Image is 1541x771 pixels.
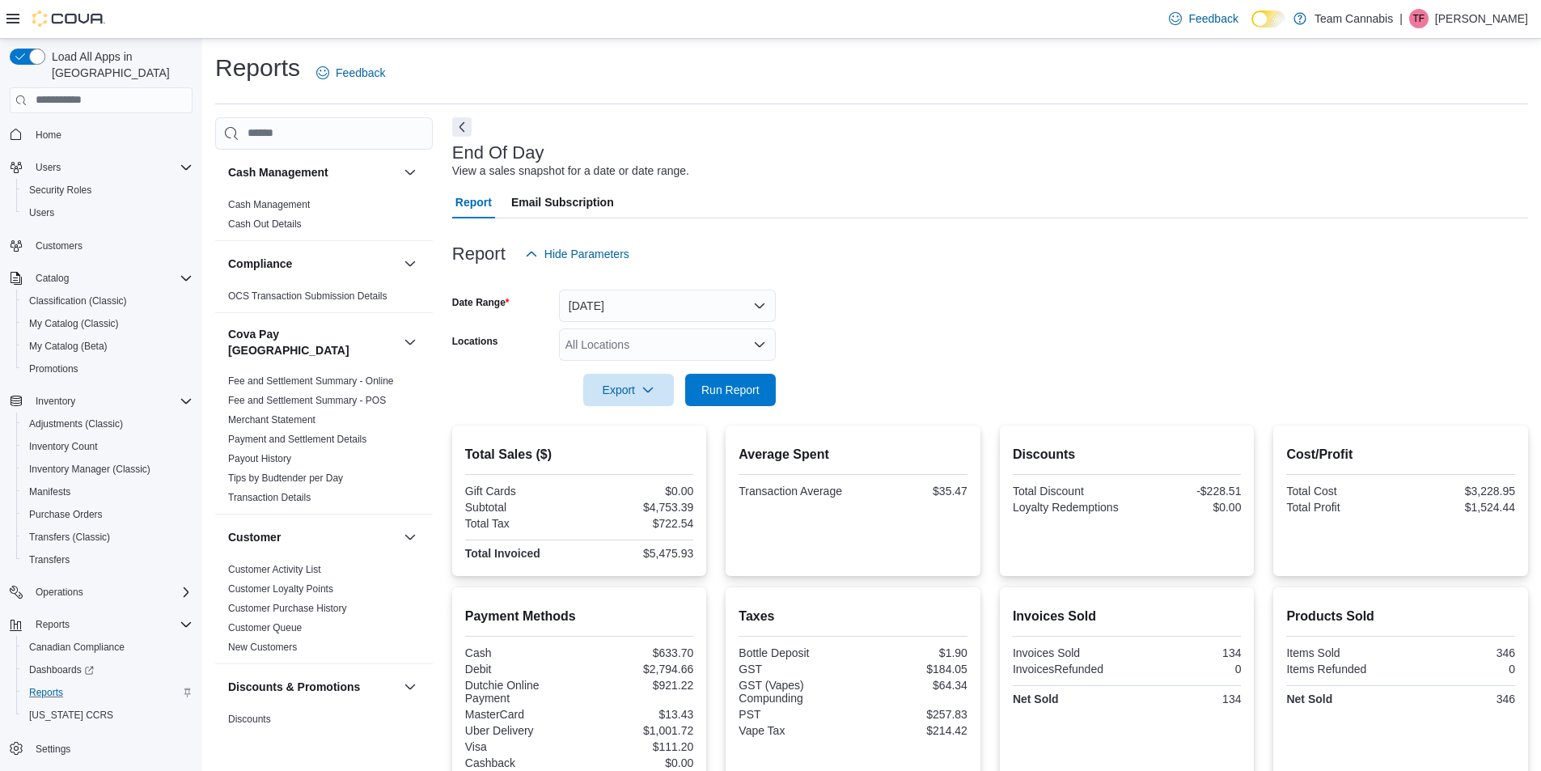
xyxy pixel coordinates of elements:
button: Transfers (Classic) [16,526,199,549]
button: Users [29,158,67,177]
button: Purchase Orders [16,503,199,526]
strong: Net Sold [1013,693,1059,705]
div: $214.42 [857,724,967,737]
span: Report [455,186,492,218]
a: Customer Activity List [228,564,321,575]
span: OCS Transaction Submission Details [228,290,387,303]
p: [PERSON_NAME] [1435,9,1528,28]
span: Fee and Settlement Summary - Online [228,375,394,388]
button: Promotions [16,358,199,380]
div: Tom Finnigan [1409,9,1429,28]
span: Discounts [228,713,271,726]
a: Customers [29,236,89,256]
div: Total Profit [1286,501,1397,514]
span: Purchase Orders [23,505,193,524]
a: Customer Queue [228,622,302,633]
span: Classification (Classic) [23,291,193,311]
span: Security Roles [29,184,91,197]
a: Cash Management [228,199,310,210]
span: Canadian Compliance [29,641,125,654]
a: Manifests [23,482,77,502]
button: Customer [400,527,420,547]
span: Customers [29,235,193,256]
div: Compliance [215,286,433,312]
span: My Catalog (Classic) [23,314,193,333]
span: Transfers (Classic) [23,527,193,547]
div: MasterCard [465,708,576,721]
button: Reports [29,615,76,634]
div: Bottle Deposit [739,646,849,659]
span: Run Report [701,382,760,398]
span: Adjustments (Classic) [29,417,123,430]
span: Merchant Statement [228,413,315,426]
span: Load All Apps in [GEOGRAPHIC_DATA] [45,49,193,81]
div: Total Discount [1013,485,1124,498]
div: Cashback [465,756,576,769]
button: Next [452,117,472,137]
span: Home [29,125,193,145]
div: $1,001.72 [582,724,693,737]
span: Users [29,158,193,177]
a: Payment and Settlement Details [228,434,366,445]
a: OCS Transaction Submission Details [228,290,387,302]
div: Cash Management [215,195,433,240]
h3: Customer [228,529,281,545]
a: Cash Out Details [228,218,302,230]
span: Export [593,374,664,406]
div: $13.43 [582,708,693,721]
span: Payout History [228,452,291,465]
span: Customer Purchase History [228,602,347,615]
div: $3,228.95 [1404,485,1515,498]
label: Locations [452,335,498,348]
h1: Reports [215,52,300,84]
button: Discounts & Promotions [400,677,420,697]
div: Total Tax [465,517,576,530]
button: Hide Parameters [519,238,636,270]
span: Cash Management [228,198,310,211]
button: Transfers [16,549,199,571]
span: Cash Out Details [228,218,302,231]
button: Operations [3,581,199,604]
span: Customer Activity List [228,563,321,576]
span: Users [36,161,61,174]
button: Reports [3,613,199,636]
button: Users [3,156,199,179]
div: $1,524.44 [1404,501,1515,514]
a: Dashboards [23,660,100,680]
h3: Discounts & Promotions [228,679,360,695]
a: Purchase Orders [23,505,109,524]
div: 346 [1404,693,1515,705]
h2: Invoices Sold [1013,607,1242,626]
span: Manifests [23,482,193,502]
span: Inventory Manager (Classic) [29,463,150,476]
button: Adjustments (Classic) [16,413,199,435]
span: Customers [36,239,83,252]
div: InvoicesRefunded [1013,663,1124,676]
a: Inventory Manager (Classic) [23,460,157,479]
span: Users [23,203,193,222]
div: Cova Pay [GEOGRAPHIC_DATA] [215,371,433,514]
span: Operations [29,582,193,602]
span: Promotions [29,362,78,375]
span: Canadian Compliance [23,638,193,657]
span: Settings [36,743,70,756]
div: 134 [1130,693,1241,705]
div: Invoices Sold [1013,646,1124,659]
a: Users [23,203,61,222]
h3: Cova Pay [GEOGRAPHIC_DATA] [228,326,397,358]
span: Payment and Settlement Details [228,433,366,446]
div: 0 [1404,663,1515,676]
a: Discounts [228,714,271,725]
button: Settings [3,736,199,760]
a: New Customers [228,642,297,653]
button: Cash Management [228,164,397,180]
div: $64.34 [857,679,967,692]
a: Transfers [23,550,76,570]
h3: End Of Day [452,143,544,163]
span: Dashboards [23,660,193,680]
h2: Payment Methods [465,607,694,626]
strong: Net Sold [1286,693,1332,705]
a: Reports [23,683,70,702]
button: Export [583,374,674,406]
span: Classification (Classic) [29,294,127,307]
